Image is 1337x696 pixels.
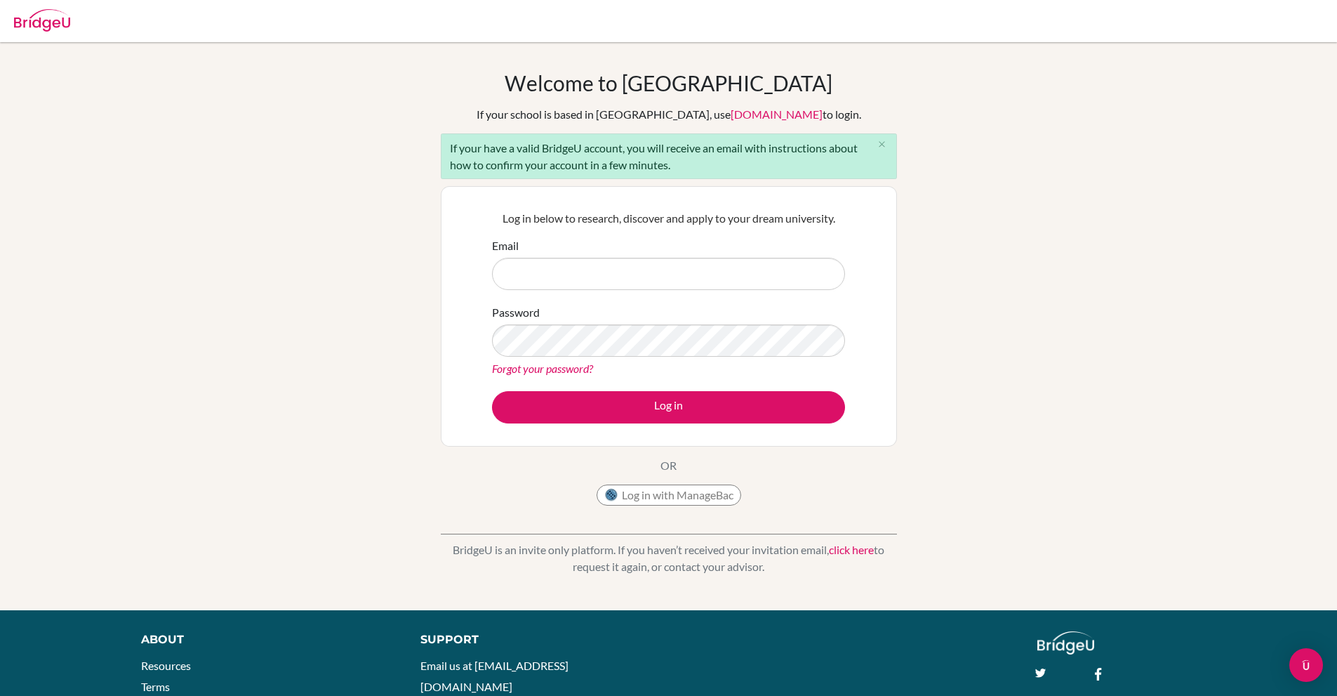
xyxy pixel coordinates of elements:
label: Password [492,304,540,321]
div: About [141,631,389,648]
div: If your have a valid BridgeU account, you will receive an email with instructions about how to co... [441,133,897,179]
button: Log in with ManageBac [597,485,741,506]
label: Email [492,237,519,254]
p: Log in below to research, discover and apply to your dream university. [492,210,845,227]
div: If your school is based in [GEOGRAPHIC_DATA], use to login. [477,106,861,123]
p: OR [660,457,677,474]
h1: Welcome to [GEOGRAPHIC_DATA] [505,70,832,96]
img: logo_white@2x-f4f0deed5e89b7ecb1c2cc34c3e3d731f90f0f143d5ea2071677605dd97b5244.png [1037,631,1094,655]
a: Terms [141,680,170,693]
a: Resources [141,659,191,672]
i: close [877,139,887,150]
p: BridgeU is an invite only platform. If you haven’t received your invitation email, to request it ... [441,541,897,575]
button: Log in [492,391,845,423]
a: click here [829,543,874,556]
a: Forgot your password? [492,362,593,375]
a: Email us at [EMAIL_ADDRESS][DOMAIN_NAME] [420,659,568,693]
div: Support [420,631,652,648]
div: Open Intercom Messenger [1289,648,1323,682]
img: Bridge-U [14,9,70,32]
button: Close [868,134,896,155]
a: [DOMAIN_NAME] [731,107,823,121]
